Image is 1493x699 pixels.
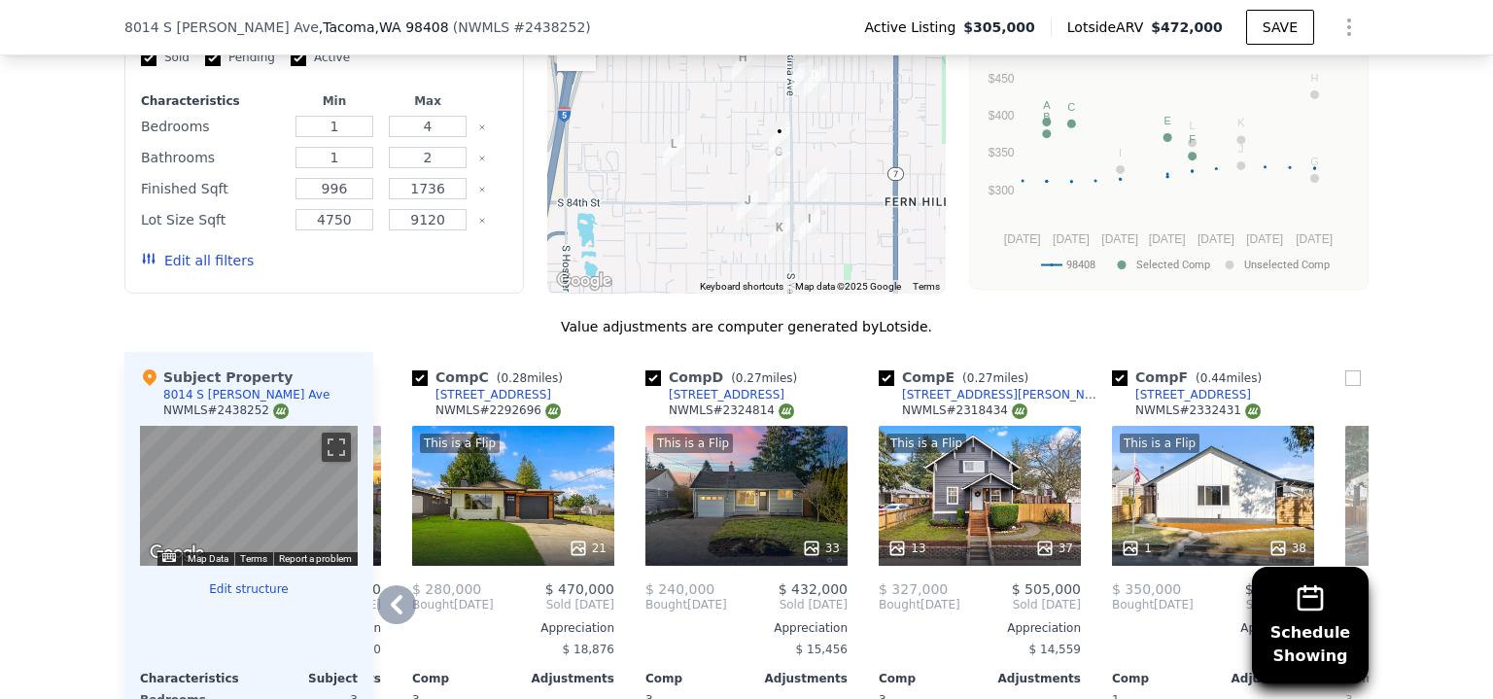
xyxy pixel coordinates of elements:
span: Active Listing [864,17,963,37]
a: [STREET_ADDRESS] [645,387,784,402]
button: Keyboard shortcuts [162,553,176,562]
span: $ 599,777 [1245,581,1314,597]
span: $ 280,000 [412,581,481,597]
text: G [1310,156,1319,167]
span: Lotside ARV [1067,17,1151,37]
text: I [1119,147,1122,158]
div: Adjustments [746,671,848,686]
img: Google [145,541,209,566]
button: Toggle fullscreen view [322,433,351,462]
div: A chart. [982,42,1356,285]
button: Clear [478,155,486,162]
div: [DATE] [1112,597,1194,612]
span: $ 240,000 [645,581,714,597]
div: [STREET_ADDRESS] [1135,387,1251,402]
span: Sold [DATE] [494,597,614,612]
text: $450 [989,72,1015,86]
span: $ 15,456 [796,643,848,656]
div: Appreciation [1112,620,1314,636]
div: Subject [249,671,358,686]
button: Edit all filters [141,251,254,270]
div: 8609 S Park Ave [791,201,828,250]
span: 0.44 [1200,371,1227,385]
button: Map Data [188,552,228,566]
div: 8109 S Cushman Ave [655,126,692,175]
text: [DATE] [1149,232,1186,246]
button: Keyboard shortcuts [700,280,783,294]
span: Bought [645,597,687,612]
a: [STREET_ADDRESS] [412,387,551,402]
text: [DATE] [1101,232,1138,246]
span: $ 505,000 [1012,581,1081,597]
div: Bathrooms [141,144,284,171]
span: NWMLS [458,19,509,35]
a: Terms (opens in new tab) [240,553,267,564]
span: Sold [DATE] [727,597,848,612]
span: Map data ©2025 Google [795,281,901,292]
div: Street View [140,426,358,566]
input: Active [291,51,306,66]
div: 7610 S Park Ave [783,51,820,99]
span: $ 470,000 [545,581,614,597]
span: ( miles) [489,371,571,385]
div: Max [385,93,470,109]
label: Sold [141,50,190,66]
text: L [1190,120,1196,131]
text: K [1237,117,1245,128]
span: ( miles) [955,371,1036,385]
div: Appreciation [879,620,1081,636]
span: 0.27 [736,371,762,385]
span: Bought [412,597,454,612]
button: ScheduleShowing [1252,567,1369,683]
text: H [1311,72,1319,84]
text: Unselected Comp [1244,259,1330,271]
span: Sold [DATE] [1194,597,1314,612]
input: Sold [141,51,156,66]
div: 8621 S Thompson Ave [761,210,798,259]
img: NWMLS Logo [1245,403,1261,419]
a: Report a problem [279,553,352,564]
div: 7622 S G St [796,57,833,106]
div: 7444 S J St [724,40,761,88]
div: Map [140,426,358,566]
div: [STREET_ADDRESS] [669,387,784,402]
div: Appreciation [645,620,848,636]
div: This is a Flip [886,434,966,453]
div: Comp D [645,367,805,387]
span: $472,000 [1151,19,1223,35]
span: $305,000 [963,17,1035,37]
div: 8014 S [PERSON_NAME] Ave [163,387,330,402]
span: 8014 S [PERSON_NAME] Ave [124,17,319,37]
div: NWMLS # 2318434 [902,402,1027,419]
span: , WA 98408 [375,19,449,35]
span: # 2438252 [513,19,585,35]
div: 13 [887,539,925,558]
div: [DATE] [645,597,727,612]
div: 1 [1121,539,1152,558]
div: Comp [879,671,980,686]
text: B [1043,111,1050,122]
img: NWMLS Logo [1012,403,1027,419]
div: [DATE] [412,597,494,612]
div: 33 [802,539,840,558]
text: Selected Comp [1136,259,1210,271]
span: ( miles) [723,371,805,385]
text: J [1238,143,1244,155]
div: Appreciation [412,620,614,636]
span: Bought [1112,597,1154,612]
div: Adjustments [513,671,614,686]
span: $ 327,000 [879,581,948,597]
label: Pending [205,50,275,66]
img: NWMLS Logo [779,403,794,419]
text: A [1043,99,1051,111]
span: $ 432,000 [779,581,848,597]
div: NWMLS # 2438252 [163,402,289,419]
span: $ 14,559 [1029,643,1081,656]
div: NWMLS # 2292696 [435,402,561,419]
text: [DATE] [1296,232,1333,246]
button: SAVE [1246,10,1314,45]
div: Finished Sqft [141,175,284,202]
text: [DATE] [1198,232,1234,246]
div: 8425 S Thompson Ave [759,180,796,228]
span: Sold [DATE] [960,597,1081,612]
